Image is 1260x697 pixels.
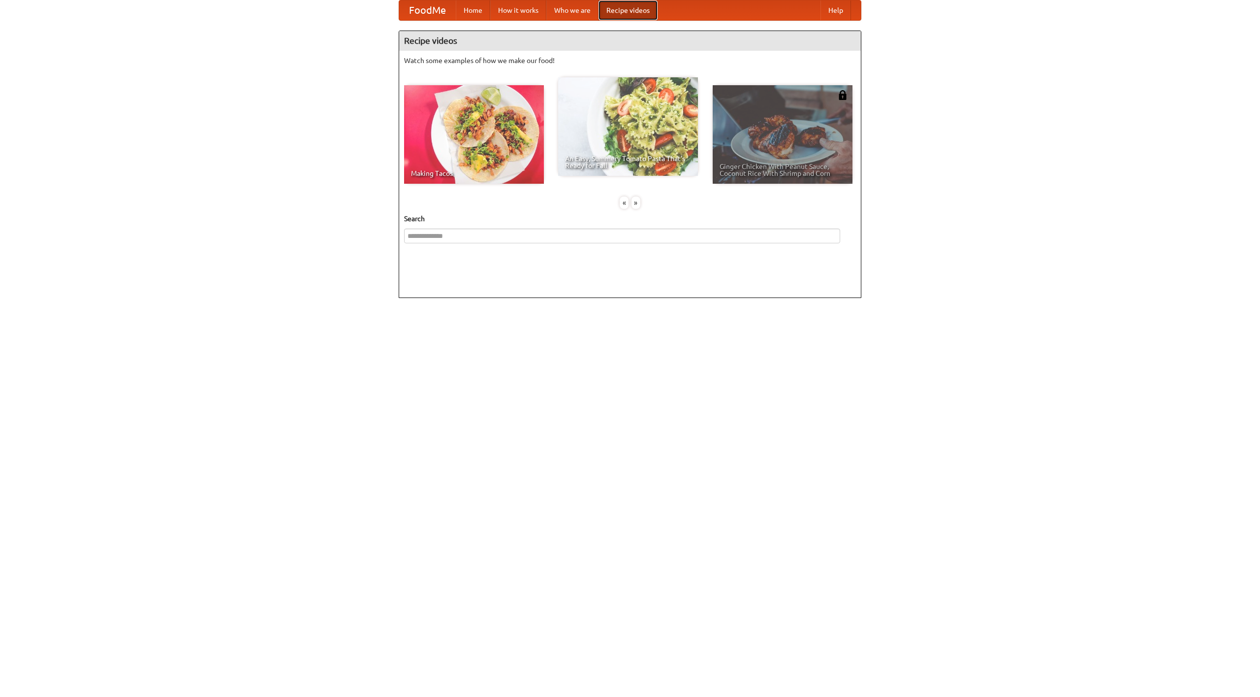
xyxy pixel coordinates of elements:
a: Help [820,0,851,20]
a: Making Tacos [404,85,544,184]
div: » [631,197,640,209]
span: Making Tacos [411,170,537,177]
span: An Easy, Summery Tomato Pasta That's Ready for Fall [565,155,691,169]
p: Watch some examples of how we make our food! [404,56,856,66]
a: Home [456,0,490,20]
div: « [620,197,629,209]
a: How it works [490,0,546,20]
h4: Recipe videos [399,31,861,51]
h5: Search [404,214,856,224]
a: An Easy, Summery Tomato Pasta That's Ready for Fall [558,77,698,176]
a: FoodMe [399,0,456,20]
a: Recipe videos [598,0,658,20]
a: Who we are [546,0,598,20]
img: 483408.png [838,90,848,100]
